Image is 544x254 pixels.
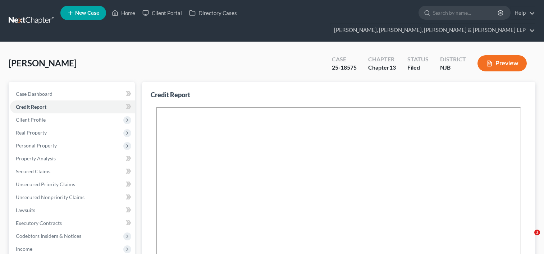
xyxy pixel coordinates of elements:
span: Secured Claims [16,168,50,174]
span: 13 [389,64,396,71]
a: [PERSON_NAME], [PERSON_NAME], [PERSON_NAME] & [PERSON_NAME] LLP [330,24,535,37]
span: Executory Contracts [16,220,62,226]
input: Search by name... [433,6,499,19]
a: Case Dashboard [10,88,135,100]
a: Client Portal [139,6,186,19]
span: Income [16,246,32,252]
div: NJB [440,64,466,72]
button: Preview [477,55,527,71]
div: Filed [407,64,429,72]
div: Chapter [368,55,396,64]
span: Real Property [16,130,47,136]
iframe: Intercom live chat [520,230,537,247]
div: Credit Report [151,90,190,99]
span: Client Profile [16,117,46,123]
span: Credit Report [16,104,46,110]
a: Unsecured Priority Claims [10,178,135,191]
span: Unsecured Priority Claims [16,181,75,187]
span: Codebtors Insiders & Notices [16,233,81,239]
a: Help [511,6,535,19]
a: Unsecured Nonpriority Claims [10,191,135,204]
a: Secured Claims [10,165,135,178]
span: 1 [534,230,540,235]
span: Lawsuits [16,207,35,213]
span: Case Dashboard [16,91,52,97]
span: Property Analysis [16,155,56,161]
div: Status [407,55,429,64]
a: Property Analysis [10,152,135,165]
div: Case [332,55,357,64]
div: Chapter [368,64,396,72]
a: Credit Report [10,100,135,113]
span: Personal Property [16,142,57,149]
a: Executory Contracts [10,217,135,230]
a: Lawsuits [10,204,135,217]
span: Unsecured Nonpriority Claims [16,194,84,200]
div: 25-18575 [332,64,357,72]
div: District [440,55,466,64]
a: Directory Cases [186,6,241,19]
a: Home [108,6,139,19]
span: New Case [75,10,99,16]
span: [PERSON_NAME] [9,58,77,68]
